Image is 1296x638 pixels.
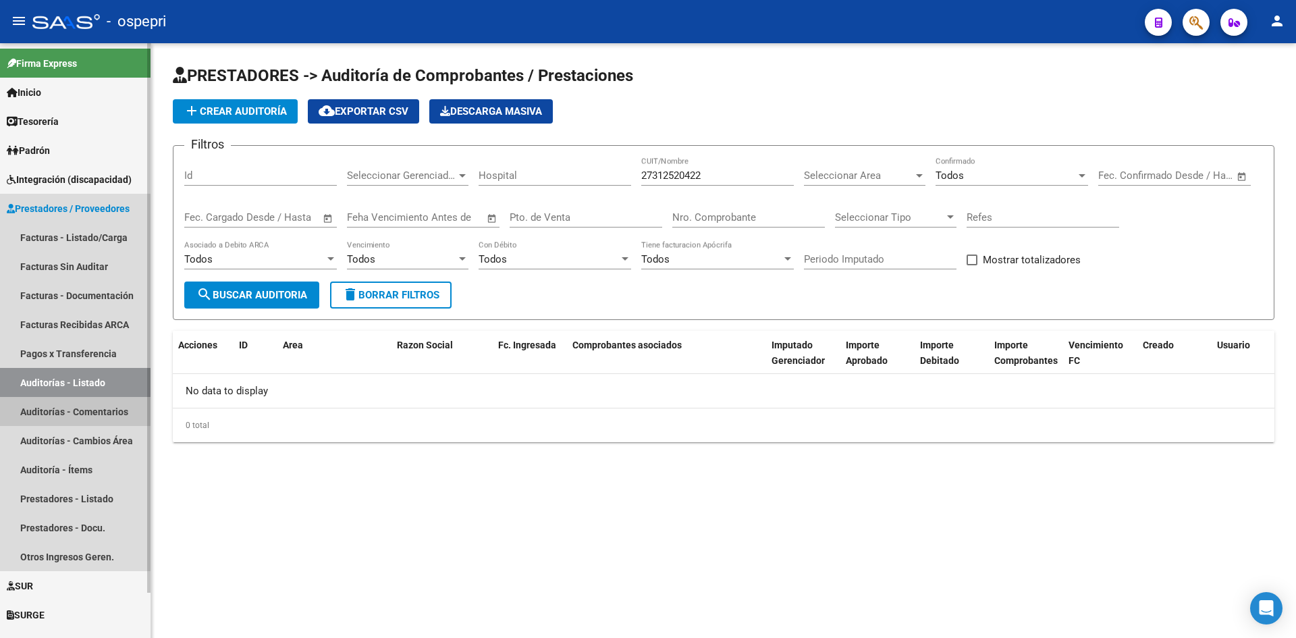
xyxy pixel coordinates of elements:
span: Creado [1143,340,1174,350]
span: Comprobantes asociados [572,340,682,350]
button: Open calendar [321,211,336,226]
span: ID [239,340,248,350]
span: Importe Debitado [920,340,959,366]
span: Fc. Ingresada [498,340,556,350]
div: 0 total [173,408,1274,442]
span: - ospepri [107,7,166,36]
div: No data to display [173,374,1274,408]
span: PRESTADORES -> Auditoría de Comprobantes / Prestaciones [173,66,633,85]
span: Todos [184,253,213,265]
span: Importe Comprobantes [994,340,1058,366]
span: Seleccionar Tipo [835,211,944,223]
app-download-masive: Descarga masiva de comprobantes (adjuntos) [429,99,553,124]
span: Buscar Auditoria [196,289,307,301]
div: Open Intercom Messenger [1250,592,1282,624]
datatable-header-cell: Imputado Gerenciador [766,331,840,390]
span: Seleccionar Area [804,169,913,182]
span: Usuario [1217,340,1250,350]
mat-icon: menu [11,13,27,29]
span: Todos [347,253,375,265]
button: Crear Auditoría [173,99,298,124]
span: Seleccionar Gerenciador [347,169,456,182]
datatable-header-cell: Importe Comprobantes [989,331,1063,390]
datatable-header-cell: Vencimiento FC [1063,331,1137,390]
mat-icon: add [184,103,200,119]
button: Open calendar [1235,169,1250,184]
span: Vencimiento FC [1069,340,1123,366]
span: Borrar Filtros [342,289,439,301]
input: Fecha inicio [184,211,239,223]
span: Imputado Gerenciador [772,340,825,366]
span: Importe Aprobado [846,340,888,366]
span: Todos [936,169,964,182]
datatable-header-cell: ID [234,331,277,390]
datatable-header-cell: Razon Social [391,331,493,390]
span: Todos [479,253,507,265]
datatable-header-cell: Fc. Ingresada [493,331,567,390]
span: Tesorería [7,114,59,129]
span: SUR [7,579,33,593]
span: Acciones [178,340,217,350]
span: Padrón [7,143,50,158]
datatable-header-cell: Importe Aprobado [840,331,915,390]
mat-icon: person [1269,13,1285,29]
input: Fecha inicio [1098,169,1153,182]
span: Exportar CSV [319,105,408,117]
span: Mostrar totalizadores [983,252,1081,268]
mat-icon: delete [342,286,358,302]
span: Todos [641,253,670,265]
datatable-header-cell: Comprobantes asociados [567,331,766,390]
span: Integración (discapacidad) [7,172,132,187]
datatable-header-cell: Importe Debitado [915,331,989,390]
button: Borrar Filtros [330,282,452,309]
input: Fecha fin [251,211,317,223]
span: Prestadores / Proveedores [7,201,130,216]
button: Open calendar [485,211,500,226]
input: Fecha fin [1165,169,1231,182]
span: Razon Social [397,340,453,350]
span: SURGE [7,608,45,622]
h3: Filtros [184,135,231,154]
span: Inicio [7,85,41,100]
mat-icon: search [196,286,213,302]
button: Descarga Masiva [429,99,553,124]
button: Exportar CSV [308,99,419,124]
datatable-header-cell: Area [277,331,372,390]
span: Crear Auditoría [184,105,287,117]
button: Buscar Auditoria [184,282,319,309]
mat-icon: cloud_download [319,103,335,119]
datatable-header-cell: Usuario [1212,331,1286,390]
span: Area [283,340,303,350]
datatable-header-cell: Acciones [173,331,234,390]
span: Descarga Masiva [440,105,542,117]
datatable-header-cell: Creado [1137,331,1212,390]
span: Firma Express [7,56,77,71]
